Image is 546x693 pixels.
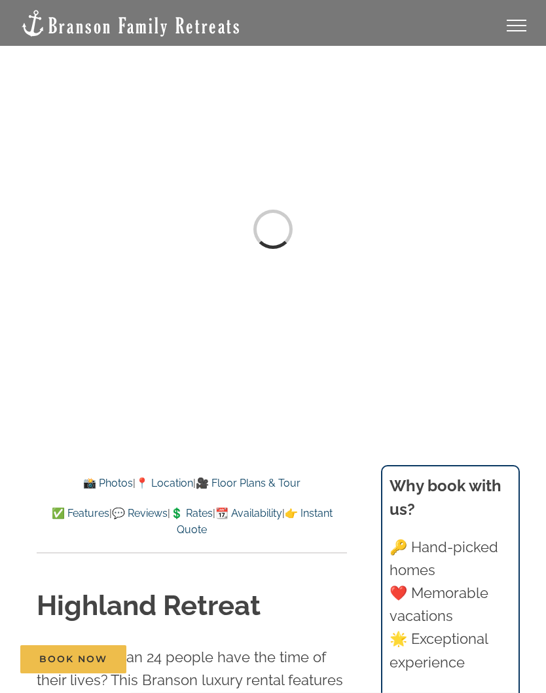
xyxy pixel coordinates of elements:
p: 🔑 Hand-picked homes ❤️ Memorable vacations 🌟 Exceptional experience [390,536,511,674]
a: 📸 Photos [83,477,133,489]
img: Branson Family Retreats Logo [20,9,242,38]
a: 📍 Location [136,477,193,489]
h3: Why book with us? [390,474,511,521]
a: 🎥 Floor Plans & Tour [196,477,300,489]
p: | | [37,475,347,492]
a: 💬 Reviews [112,507,168,519]
a: 👉 Instant Quote [177,507,333,536]
div: Loading... [251,207,295,251]
a: 📆 Availability [215,507,282,519]
a: 💲 Rates [170,507,213,519]
a: ✅ Features [52,507,109,519]
a: Book Now [20,645,126,673]
p: | | | | [37,505,347,538]
a: Toggle Menu [490,20,543,31]
h1: Highland Retreat [37,587,347,626]
span: Book Now [39,654,107,665]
